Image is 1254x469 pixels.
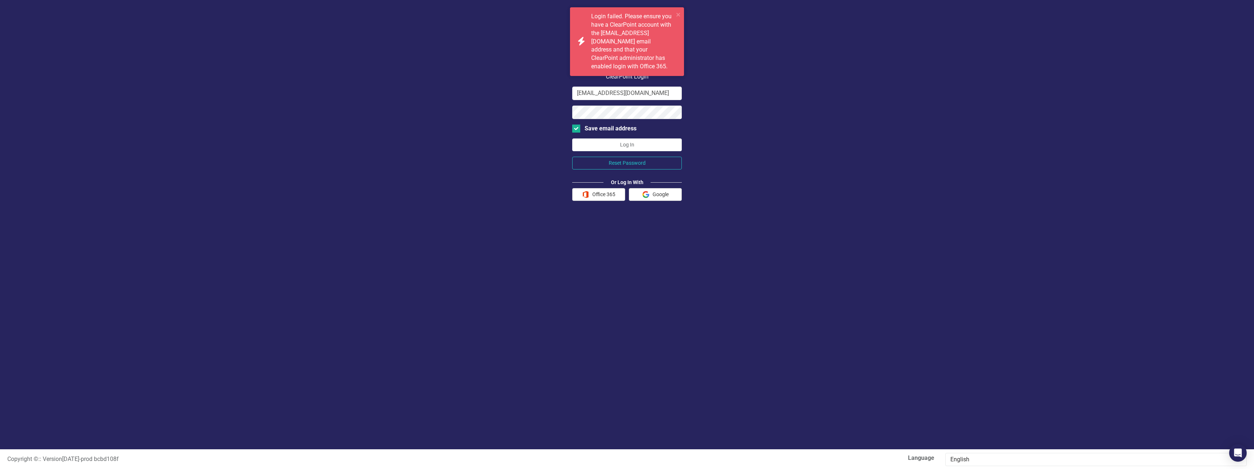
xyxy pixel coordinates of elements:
div: English [950,455,1234,464]
input: Email Address [572,87,682,100]
div: Or Log In With [604,179,651,186]
img: Google [642,191,649,198]
div: Save email address [585,125,636,133]
label: Language [632,454,934,462]
div: Open Intercom Messenger [1229,444,1247,462]
button: Reset Password [572,157,682,169]
div: Login failed. Please ensure you have a ClearPoint account with the [EMAIL_ADDRESS][DOMAIN_NAME] e... [591,12,674,71]
div: :: Version [DATE] - prod bcbd108f [2,455,627,464]
button: Google [629,188,682,201]
button: Office 365 [572,188,625,201]
span: Copyright © [7,455,38,462]
button: Log In [572,138,682,151]
img: Office 365 [582,191,589,198]
button: close [676,10,681,19]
